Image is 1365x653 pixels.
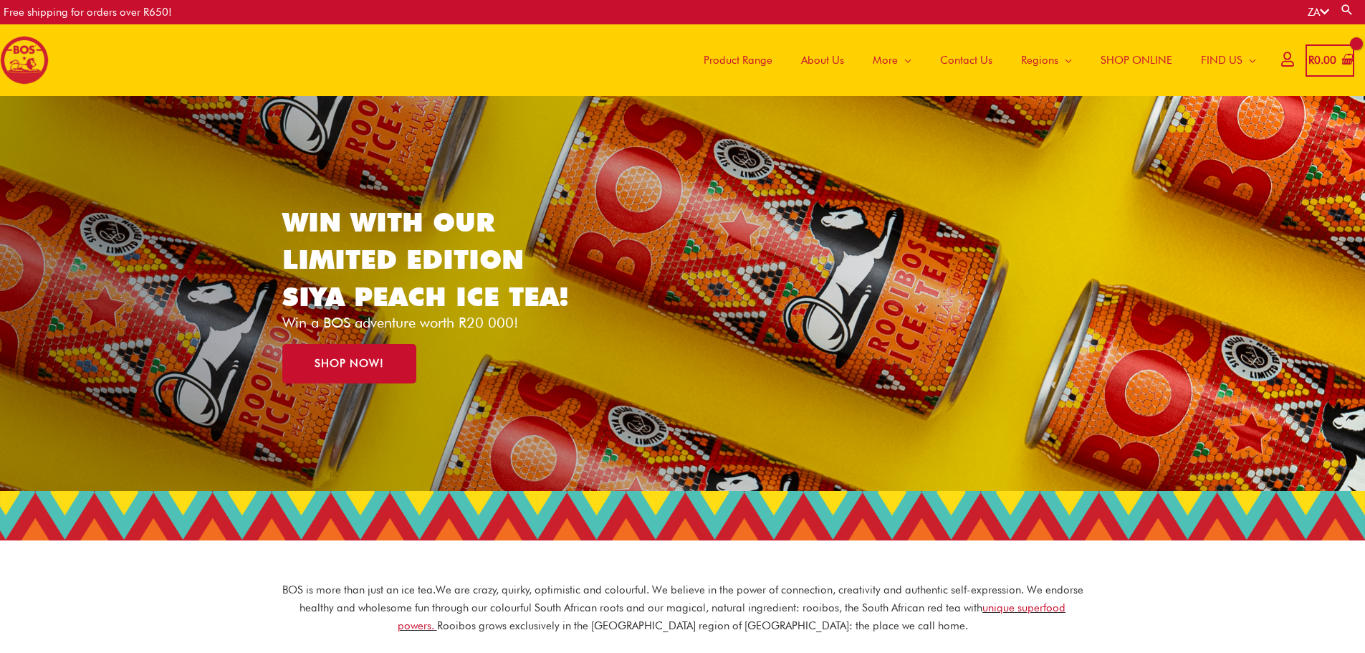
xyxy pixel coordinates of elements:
span: SHOP ONLINE [1101,39,1172,82]
bdi: 0.00 [1308,54,1336,67]
span: Regions [1021,39,1058,82]
a: SHOP ONLINE [1086,24,1187,96]
p: Win a BOS adventure worth R20 000! [282,315,591,330]
a: Product Range [689,24,787,96]
a: Contact Us [926,24,1007,96]
nav: Site Navigation [679,24,1270,96]
a: WIN WITH OUR LIMITED EDITION SIYA PEACH ICE TEA! [282,206,569,313]
span: Product Range [704,39,772,82]
a: About Us [787,24,858,96]
a: SHOP NOW! [282,344,416,383]
span: FIND US [1201,39,1242,82]
p: BOS is more than just an ice tea. We are crazy, quirky, optimistic and colourful. We believe in t... [282,581,1084,634]
a: More [858,24,926,96]
a: Regions [1007,24,1086,96]
a: unique superfood powers. [398,601,1066,632]
span: R [1308,54,1314,67]
a: Search button [1340,3,1354,16]
a: ZA [1308,6,1329,19]
span: More [873,39,898,82]
span: Contact Us [940,39,992,82]
span: SHOP NOW! [315,358,384,369]
a: View Shopping Cart, empty [1306,44,1354,77]
span: About Us [801,39,844,82]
